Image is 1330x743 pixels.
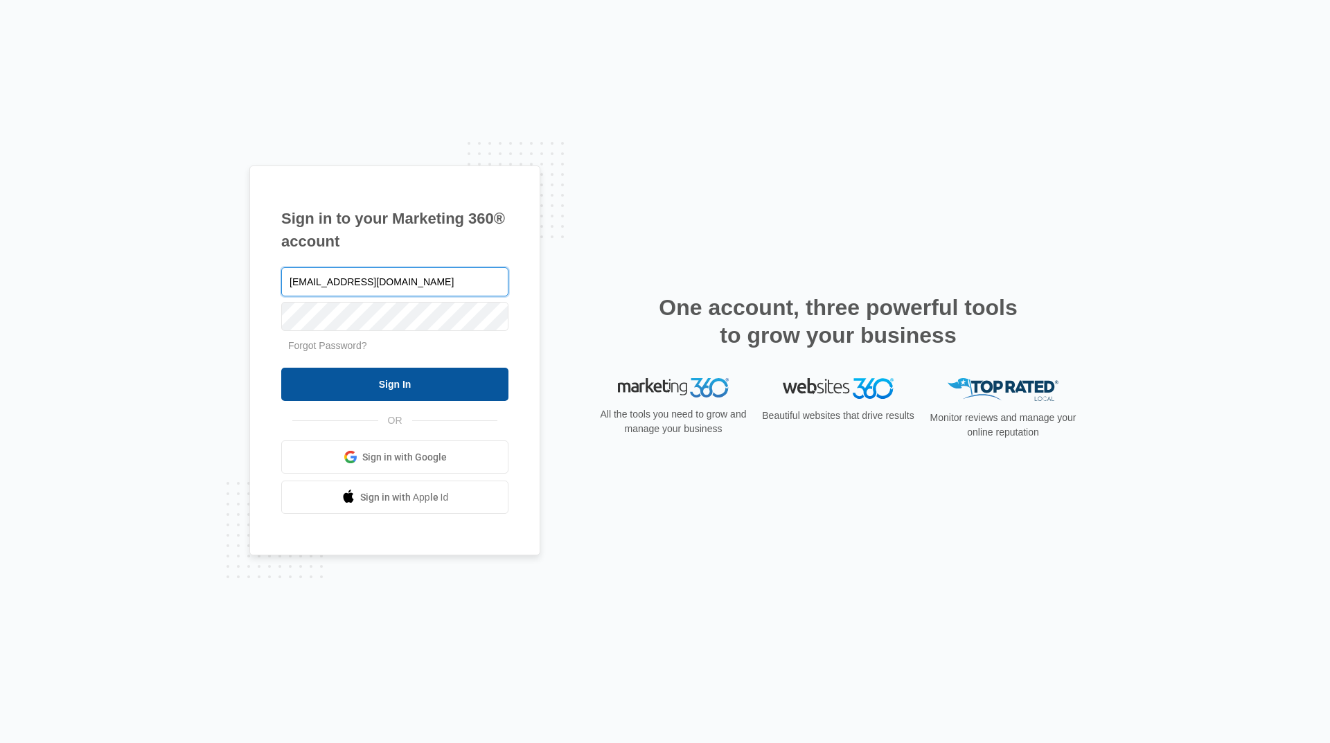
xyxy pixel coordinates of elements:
a: Sign in with Apple Id [281,481,508,514]
img: Marketing 360 [618,378,729,397]
a: Sign in with Google [281,440,508,474]
p: Monitor reviews and manage your online reputation [925,411,1081,440]
p: Beautiful websites that drive results [761,409,916,423]
h1: Sign in to your Marketing 360® account [281,207,508,253]
img: Top Rated Local [948,378,1058,401]
a: Forgot Password? [288,340,367,351]
input: Sign In [281,368,508,401]
span: OR [378,413,412,428]
span: Sign in with Apple Id [360,490,449,505]
input: Email [281,267,508,296]
h2: One account, three powerful tools to grow your business [655,294,1022,349]
span: Sign in with Google [362,450,447,465]
p: All the tools you need to grow and manage your business [596,407,751,436]
img: Websites 360 [783,378,894,398]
